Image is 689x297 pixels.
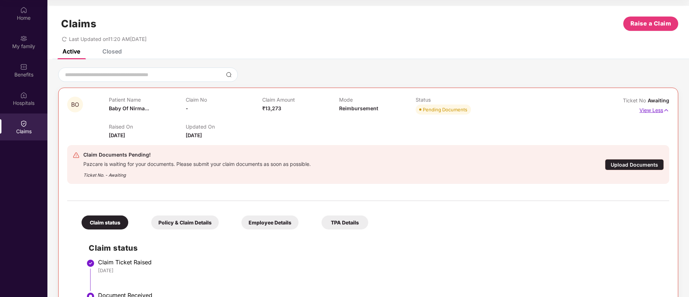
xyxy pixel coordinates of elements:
[663,106,669,114] img: svg+xml;base64,PHN2ZyB4bWxucz0iaHR0cDovL3d3dy53My5vcmcvMjAwMC9zdmciIHdpZHRoPSIxNyIgaGVpZ2h0PSIxNy...
[61,18,96,30] h1: Claims
[83,167,311,178] div: Ticket No. - Awaiting
[226,72,232,78] img: svg+xml;base64,PHN2ZyBpZD0iU2VhcmNoLTMyeDMyIiB4bWxucz0iaHR0cDovL3d3dy53My5vcmcvMjAwMC9zdmciIHdpZH...
[339,97,416,103] p: Mode
[82,215,128,229] div: Claim status
[109,132,125,138] span: [DATE]
[109,124,185,130] p: Raised On
[648,97,669,103] span: Awaiting
[20,92,27,99] img: svg+xml;base64,PHN2ZyBpZD0iSG9zcGl0YWxzIiB4bWxucz0iaHR0cDovL3d3dy53My5vcmcvMjAwMC9zdmciIHdpZHRoPS...
[71,102,79,108] span: BO
[186,124,262,130] p: Updated On
[20,120,27,127] img: svg+xml;base64,PHN2ZyBpZD0iQ2xhaW0iIHhtbG5zPSJodHRwOi8vd3d3LnczLm9yZy8yMDAwL3N2ZyIgd2lkdGg9IjIwIi...
[73,152,80,159] img: svg+xml;base64,PHN2ZyB4bWxucz0iaHR0cDovL3d3dy53My5vcmcvMjAwMC9zdmciIHdpZHRoPSIyNCIgaGVpZ2h0PSIyNC...
[241,215,299,229] div: Employee Details
[98,267,662,274] div: [DATE]
[83,159,311,167] div: Pazcare is waiting for your documents. Please submit your claim documents as soon as possible.
[322,215,368,229] div: TPA Details
[62,36,67,42] span: redo
[151,215,219,229] div: Policy & Claim Details
[639,105,669,114] p: View Less
[69,36,147,42] span: Last Updated on 11:20 AM[DATE]
[109,97,185,103] p: Patient Name
[20,63,27,70] img: svg+xml;base64,PHN2ZyBpZD0iQmVuZWZpdHMiIHhtbG5zPSJodHRwOi8vd3d3LnczLm9yZy8yMDAwL3N2ZyIgd2lkdGg9Ij...
[98,259,662,266] div: Claim Ticket Raised
[83,150,311,159] div: Claim Documents Pending!
[605,159,664,170] div: Upload Documents
[262,97,339,103] p: Claim Amount
[339,105,378,111] span: Reimbursement
[109,105,149,111] span: Baby Of Nirma...
[102,48,122,55] div: Closed
[416,97,492,103] p: Status
[86,259,95,268] img: svg+xml;base64,PHN2ZyBpZD0iU3RlcC1Eb25lLTMyeDMyIiB4bWxucz0iaHR0cDovL3d3dy53My5vcmcvMjAwMC9zdmciIH...
[89,242,662,254] h2: Claim status
[20,35,27,42] img: svg+xml;base64,PHN2ZyB3aWR0aD0iMjAiIGhlaWdodD0iMjAiIHZpZXdCb3g9IjAgMCAyMCAyMCIgZmlsbD0ibm9uZSIgeG...
[186,132,202,138] span: [DATE]
[623,97,648,103] span: Ticket No
[186,97,262,103] p: Claim No
[630,19,671,28] span: Raise a Claim
[423,106,467,113] div: Pending Documents
[186,105,188,111] span: -
[623,17,678,31] button: Raise a Claim
[20,6,27,14] img: svg+xml;base64,PHN2ZyBpZD0iSG9tZSIgeG1sbnM9Imh0dHA6Ly93d3cudzMub3JnLzIwMDAvc3ZnIiB3aWR0aD0iMjAiIG...
[63,48,80,55] div: Active
[262,105,281,111] span: ₹13,273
